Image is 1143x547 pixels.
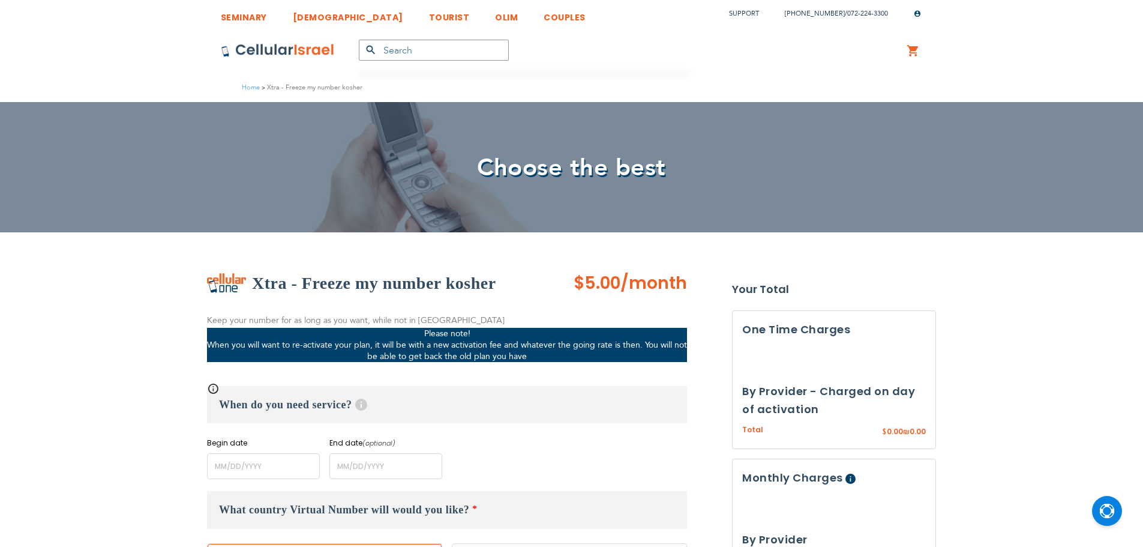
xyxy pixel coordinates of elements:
[207,313,687,328] div: Keep your number for as long as you want, while not in [GEOGRAPHIC_DATA]
[574,271,620,295] span: $5.00
[329,453,442,479] input: MM/DD/YYYY
[252,271,496,295] h2: Xtra - Freeze my number kosher
[729,9,759,18] a: Support
[732,280,936,298] strong: Your Total
[242,83,260,92] a: Home
[219,504,469,516] span: What country Virtual Number will would you like?
[221,3,267,25] a: SEMINARY
[742,321,926,339] h3: One Time Charges
[477,151,666,184] span: Choose the best
[887,426,903,437] span: 0.00
[329,438,442,449] label: End date
[221,43,335,58] img: Cellular Israel Logo
[910,426,926,437] span: 0.00
[742,382,926,419] h3: By Provider - Charged on day of activation
[355,399,367,411] span: Help
[207,438,320,449] label: Begin date
[207,273,246,294] img: Xtra - Freeze my number kosher
[845,474,856,484] span: Help
[260,82,362,93] li: Xtra - Freeze my number kosher
[882,427,887,438] span: $
[207,328,687,362] p: Please note! When you will want to re-activate your plan, it will be with a new activation fee an...
[773,5,888,22] li: /
[544,3,586,25] a: COUPLES
[903,427,910,438] span: ₪
[495,3,518,25] a: OLIM
[362,438,395,448] i: (optional)
[207,453,320,479] input: MM/DD/YYYY
[293,3,403,25] a: [DEMOGRAPHIC_DATA]
[742,470,843,485] span: Monthly Charges
[847,9,888,18] a: 072-224-3300
[785,9,845,18] a: [PHONE_NUMBER]
[429,3,470,25] a: TOURIST
[207,386,687,423] h3: When do you need service?
[359,40,509,61] input: Search
[742,425,763,436] span: Total
[620,271,687,295] span: /month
